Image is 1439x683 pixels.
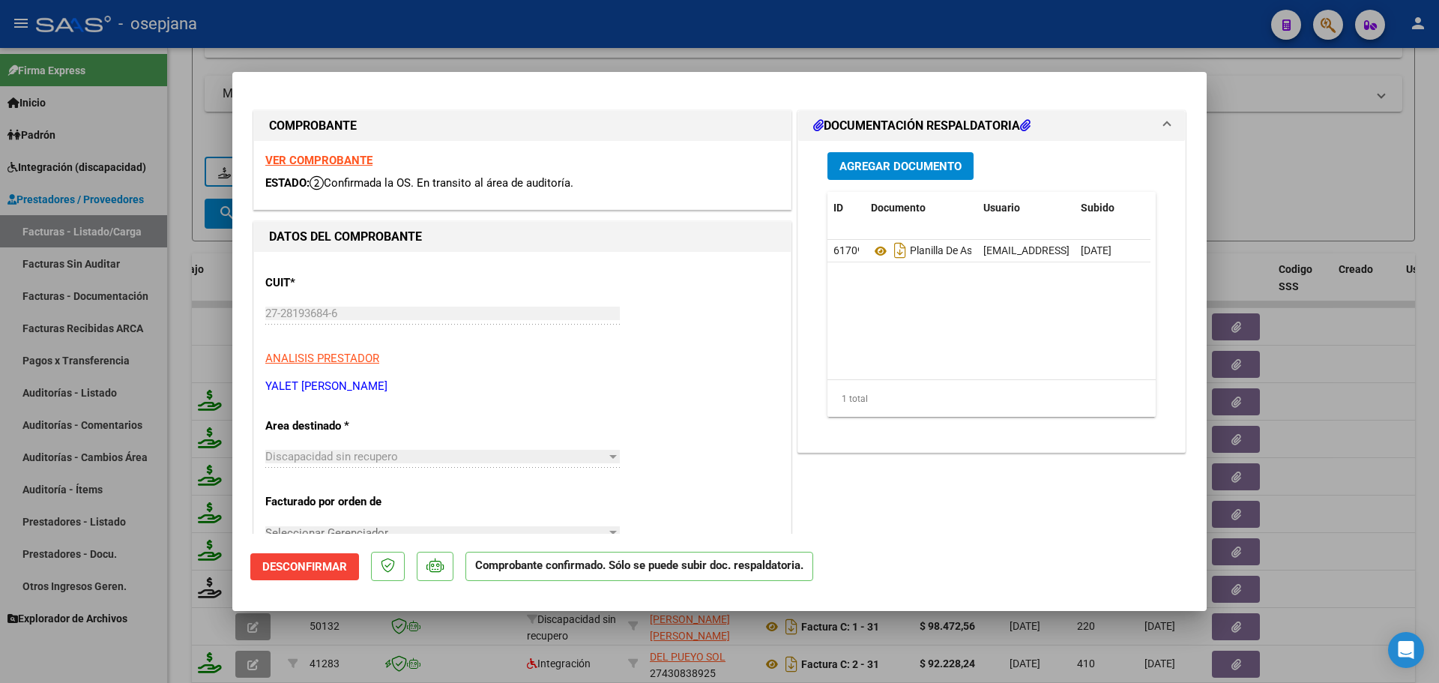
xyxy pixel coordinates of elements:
datatable-header-cell: ID [827,192,865,224]
i: Descargar documento [890,238,910,262]
span: Seleccionar Gerenciador [265,526,606,540]
mat-expansion-panel-header: DOCUMENTACIÓN RESPALDATORIA [798,111,1185,141]
div: 1 total [827,380,1156,418]
span: ANALISIS PRESTADOR [265,352,379,365]
p: YALET [PERSON_NAME] [265,378,779,395]
span: 61709 [833,244,863,256]
h1: DOCUMENTACIÓN RESPALDATORIA [813,117,1031,135]
span: [EMAIL_ADDRESS][DOMAIN_NAME] - [PERSON_NAME] [983,244,1237,256]
datatable-header-cell: Acción [1150,192,1225,224]
button: Agregar Documento [827,152,974,180]
span: Discapacidad sin recupero [265,450,398,463]
span: Usuario [983,202,1020,214]
span: Agregar Documento [839,160,962,173]
datatable-header-cell: Subido [1075,192,1150,224]
p: Comprobante confirmado. Sólo se puede subir doc. respaldatoria. [465,552,813,581]
strong: DATOS DEL COMPROBANTE [269,229,422,244]
div: Open Intercom Messenger [1388,632,1424,668]
p: CUIT [265,274,420,292]
span: [DATE] [1081,244,1111,256]
span: Planilla De Asistencia [871,245,1008,257]
div: DOCUMENTACIÓN RESPALDATORIA [798,141,1185,452]
span: Subido [1081,202,1114,214]
span: ID [833,202,843,214]
strong: COMPROBANTE [269,118,357,133]
datatable-header-cell: Usuario [977,192,1075,224]
p: Area destinado * [265,418,420,435]
span: Confirmada la OS. En transito al área de auditoría. [310,176,573,190]
span: ESTADO: [265,176,310,190]
datatable-header-cell: Documento [865,192,977,224]
span: Desconfirmar [262,560,347,574]
span: Documento [871,202,926,214]
a: VER COMPROBANTE [265,154,372,167]
p: Facturado por orden de [265,493,420,511]
button: Desconfirmar [250,553,359,580]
